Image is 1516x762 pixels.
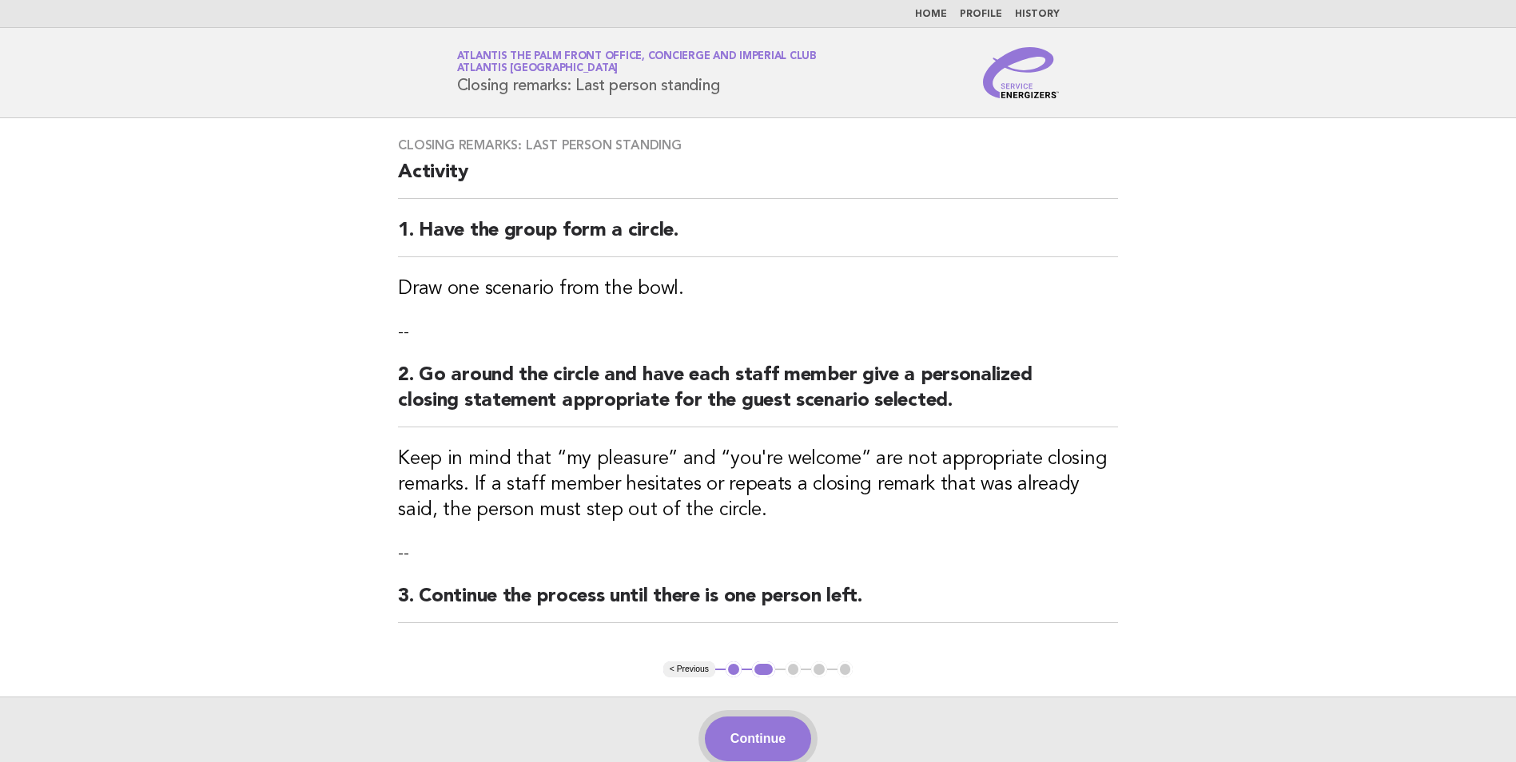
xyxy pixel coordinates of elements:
h2: 1. Have the group form a circle. [398,218,1118,257]
h3: Closing remarks: Last person standing [398,137,1118,153]
h3: Keep in mind that “my pleasure” and “you're welcome” are not appropriate closing remarks. If a st... [398,446,1118,523]
p: -- [398,542,1118,565]
a: Home [915,10,947,19]
h2: Activity [398,160,1118,199]
img: Service Energizers [983,47,1060,98]
h2: 3. Continue the process until there is one person left. [398,584,1118,623]
button: < Previous [663,661,715,677]
a: Profile [960,10,1002,19]
h1: Closing remarks: Last person standing [457,52,817,93]
p: -- [398,321,1118,343]
button: 2 [752,661,775,677]
h2: 2. Go around the circle and have each staff member give a personalized closing statement appropri... [398,363,1118,427]
span: Atlantis [GEOGRAPHIC_DATA] [457,64,619,74]
a: History [1015,10,1060,19]
h3: Draw one scenario from the bowl. [398,276,1118,302]
button: 1 [726,661,742,677]
button: Continue [705,716,811,761]
a: Atlantis The Palm Front Office, Concierge and Imperial ClubAtlantis [GEOGRAPHIC_DATA] [457,51,817,73]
